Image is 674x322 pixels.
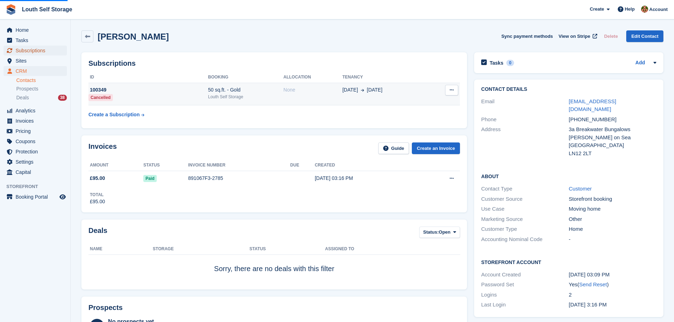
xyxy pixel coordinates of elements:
[4,46,67,55] a: menu
[19,4,75,15] a: Louth Self Storage
[4,126,67,136] a: menu
[325,244,460,255] th: Assigned to
[481,205,569,213] div: Use Case
[88,108,144,121] a: Create a Subscription
[4,157,67,167] a: menu
[569,235,656,244] div: -
[4,192,67,202] a: menu
[16,126,58,136] span: Pricing
[423,229,439,236] span: Status:
[577,281,609,287] span: ( )
[481,258,656,265] h2: Storefront Account
[419,227,460,238] button: Status: Open
[88,86,208,94] div: 100349
[208,86,283,94] div: 50 sq.ft. - Gold
[569,271,656,279] div: [DATE] 03:09 PM
[481,125,569,157] div: Address
[481,195,569,203] div: Customer Source
[378,142,409,154] a: Guide
[16,85,67,93] a: Prospects
[626,30,663,42] a: Edit Contact
[88,160,143,171] th: Amount
[481,172,656,180] h2: About
[481,271,569,279] div: Account Created
[283,86,342,94] div: None
[90,175,105,182] span: £95.00
[249,244,325,255] th: Status
[88,304,123,312] h2: Prospects
[481,185,569,193] div: Contact Type
[16,147,58,157] span: Protection
[559,33,590,40] span: View on Stripe
[58,193,67,201] a: Preview store
[90,192,105,198] div: Total
[16,116,58,126] span: Invoices
[16,35,58,45] span: Tasks
[569,281,656,289] div: Yes
[625,6,635,13] span: Help
[16,46,58,55] span: Subscriptions
[16,56,58,66] span: Sites
[16,86,38,92] span: Prospects
[16,77,67,84] a: Contacts
[4,116,67,126] a: menu
[481,235,569,244] div: Accounting Nominal Code
[569,225,656,233] div: Home
[569,186,592,192] a: Customer
[569,195,656,203] div: Storefront booking
[342,86,358,94] span: [DATE]
[569,291,656,299] div: 2
[481,98,569,113] div: Email
[188,160,290,171] th: Invoice number
[143,160,188,171] th: Status
[88,227,107,240] h2: Deals
[569,205,656,213] div: Moving home
[569,215,656,223] div: Other
[367,86,382,94] span: [DATE]
[481,215,569,223] div: Marketing Source
[290,160,315,171] th: Due
[16,136,58,146] span: Coupons
[16,157,58,167] span: Settings
[16,94,67,101] a: Deals 38
[412,142,460,154] a: Create an Invoice
[569,150,656,158] div: LN12 2LT
[569,301,607,308] time: 2025-08-07 14:16:54 UTC
[16,167,58,177] span: Capital
[188,175,290,182] div: 891067F3-2785
[283,72,342,83] th: Allocation
[153,244,249,255] th: Storage
[143,175,156,182] span: Paid
[16,192,58,202] span: Booking Portal
[6,183,70,190] span: Storefront
[16,25,58,35] span: Home
[481,301,569,309] div: Last Login
[569,141,656,150] div: [GEOGRAPHIC_DATA]
[481,116,569,124] div: Phone
[506,60,514,66] div: 0
[4,167,67,177] a: menu
[569,125,656,134] div: 3a Breakwater Bungalows
[4,35,67,45] a: menu
[208,72,283,83] th: Booking
[649,6,668,13] span: Account
[569,116,656,124] div: [PHONE_NUMBER]
[90,198,105,205] div: £95.00
[481,225,569,233] div: Customer Type
[490,60,503,66] h2: Tasks
[88,72,208,83] th: ID
[439,229,450,236] span: Open
[481,87,656,92] h2: Contact Details
[4,25,67,35] a: menu
[556,30,599,42] a: View on Stripe
[501,30,553,42] button: Sync payment methods
[4,136,67,146] a: menu
[6,4,16,15] img: stora-icon-8386f47178a22dfd0bd8f6a31ec36ba5ce8667c1dd55bd0f319d3a0aa187defe.svg
[569,134,656,142] div: [PERSON_NAME] on Sea
[481,281,569,289] div: Password Set
[569,98,616,112] a: [EMAIL_ADDRESS][DOMAIN_NAME]
[342,72,428,83] th: Tenancy
[4,66,67,76] a: menu
[16,106,58,116] span: Analytics
[88,59,460,68] h2: Subscriptions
